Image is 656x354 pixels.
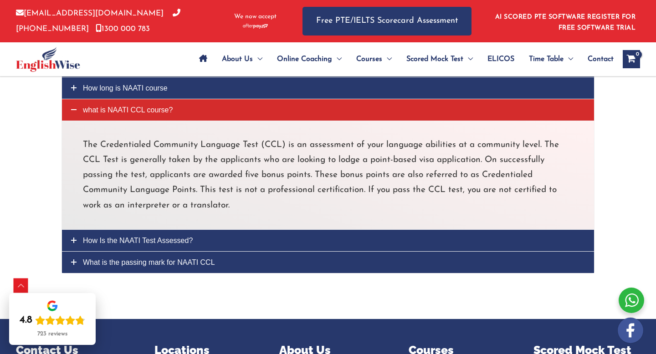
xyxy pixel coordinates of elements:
span: what is NAATI CCL course? [83,106,173,114]
span: How Is the NAATI Test Assessed? [83,237,193,244]
a: ELICOS [480,43,522,75]
span: Scored Mock Test [406,43,463,75]
span: Menu Toggle [382,43,392,75]
span: Online Coaching [277,43,332,75]
span: Contact [588,43,614,75]
img: Afterpay-Logo [243,24,268,29]
a: View Shopping Cart, empty [623,50,640,68]
span: Menu Toggle [463,43,473,75]
span: What is the passing mark for NAATI CCL [83,258,215,266]
p: The Credentialed Community Language Test (CCL) is an assessment of your language abilities at a c... [83,137,573,213]
a: [PHONE_NUMBER] [16,10,180,32]
a: Free PTE/IELTS Scorecard Assessment [302,7,471,35]
span: How long is NAATI course [83,84,168,92]
span: Menu Toggle [253,43,262,75]
aside: Header Widget 1 [490,6,640,36]
a: Online CoachingMenu Toggle [270,43,349,75]
div: 4.8 [20,314,32,327]
a: 1300 000 783 [96,25,150,33]
span: We now accept [234,12,277,21]
a: Scored Mock TestMenu Toggle [399,43,480,75]
a: Time TableMenu Toggle [522,43,580,75]
div: Rating: 4.8 out of 5 [20,314,85,327]
span: Menu Toggle [332,43,342,75]
a: AI SCORED PTE SOFTWARE REGISTER FOR FREE SOFTWARE TRIAL [495,14,636,31]
span: Courses [356,43,382,75]
a: what is NAATI CCL course? [62,99,594,121]
a: [EMAIL_ADDRESS][DOMAIN_NAME] [16,10,164,17]
a: CoursesMenu Toggle [349,43,399,75]
img: white-facebook.png [618,318,643,343]
a: How Is the NAATI Test Assessed? [62,230,594,251]
span: About Us [222,43,253,75]
a: What is the passing mark for NAATI CCL [62,252,594,273]
nav: Site Navigation: Main Menu [192,43,614,75]
a: About UsMenu Toggle [215,43,270,75]
span: Menu Toggle [564,43,573,75]
span: Time Table [529,43,564,75]
a: Contact [580,43,614,75]
div: 723 reviews [37,330,67,338]
a: How long is NAATI course [62,77,594,99]
img: cropped-ew-logo [16,47,80,72]
span: ELICOS [487,43,514,75]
